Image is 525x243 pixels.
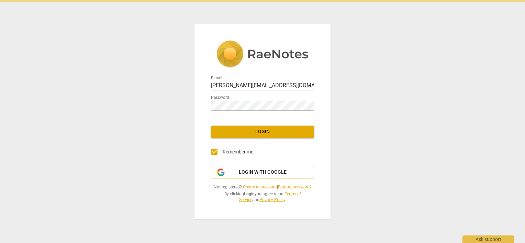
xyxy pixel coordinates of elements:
[211,166,314,179] button: Login with Google
[211,184,314,190] span: Not registered? |
[216,40,309,69] img: 5ac2273c67554f335776073100b6d88f.svg
[211,96,229,100] label: Password
[211,76,222,80] label: E-mail
[239,169,287,176] span: Login with Google
[278,185,312,189] a: Forgot password?
[239,192,301,202] a: Terms of Service
[223,148,253,155] span: Remember me
[211,191,314,202] span: By clicking you agree to our and .
[243,185,277,189] a: Create an account
[211,126,314,138] button: Login
[462,235,514,243] div: Ask support
[259,197,285,202] a: Privacy Policy
[216,128,309,135] span: Login
[244,192,255,196] b: Login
